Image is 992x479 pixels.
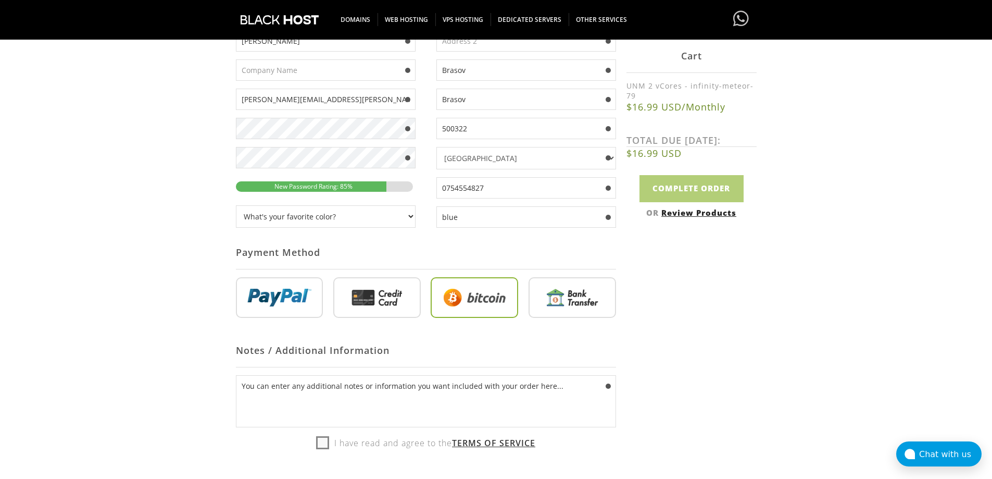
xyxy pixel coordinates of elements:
[919,449,982,459] div: Chat with us
[626,101,757,113] b: $16.99 USD/Monthly
[316,435,535,451] label: I have read and agree to the
[435,13,491,26] span: VPS HOSTING
[236,236,616,269] div: Payment Method
[626,134,757,147] label: TOTAL DUE [DATE]:
[436,177,616,199] input: Phone Number
[896,441,982,466] button: Chat with us
[333,277,421,318] img: Credit%20Card.png
[626,207,757,217] div: OR
[452,437,535,449] a: Terms of Service
[236,334,616,367] div: Notes / Additional Information
[431,277,518,318] img: Bitcoin.png
[436,30,616,52] input: Address 2
[491,13,569,26] span: DEDICATED SERVERS
[626,81,757,101] label: UNM 2 vCores - infinity-meteor-79
[333,13,378,26] span: DOMAINS
[436,206,616,228] input: Answer
[569,13,634,26] span: OTHER SERVICES
[378,13,436,26] span: WEB HOSTING
[269,182,353,191] span: New Password Rating: 85%
[236,30,416,52] input: Last Name
[436,89,616,110] input: State/Region
[639,175,744,202] input: Complete Order
[626,147,757,159] b: $16.99 USD
[236,375,616,427] textarea: You can enter any additional notes or information you want included with your order here...
[436,59,616,81] input: City
[661,207,736,217] a: Review Products
[236,89,416,110] input: Email Address
[626,39,757,73] div: Cart
[236,59,416,81] input: Company Name
[436,118,616,139] input: Zip Code
[236,277,323,318] img: PayPal.png
[529,277,616,318] img: Bank%20Transfer.png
